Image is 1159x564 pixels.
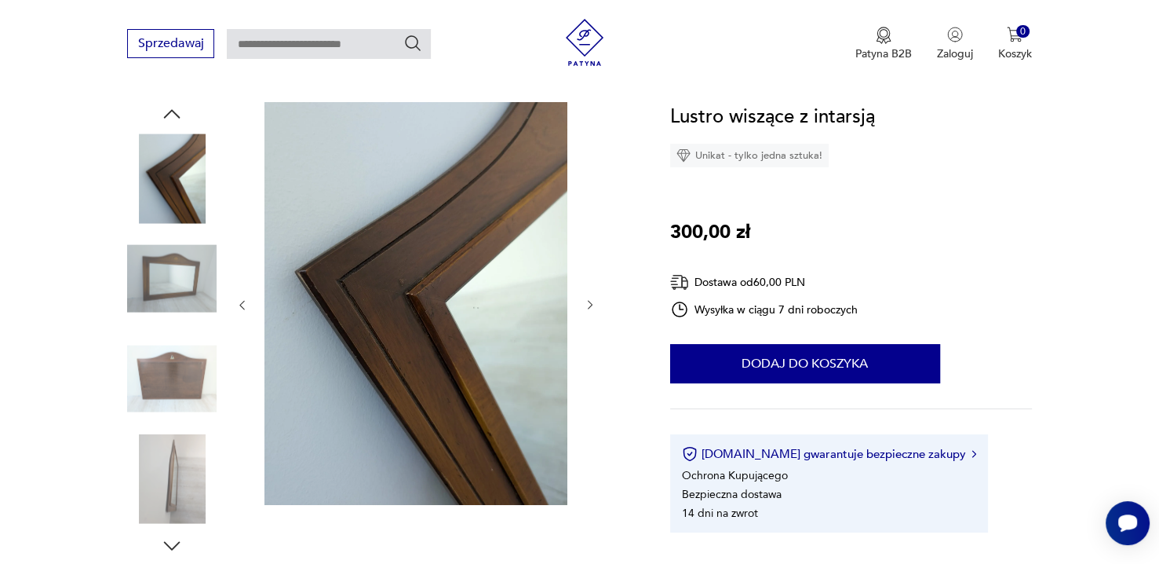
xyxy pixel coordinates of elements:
[1106,501,1150,545] iframe: Smartsupp widget button
[127,134,217,223] img: Zdjęcie produktu Lustro wiszące z intarsją
[937,46,973,61] p: Zaloguj
[127,434,217,524] img: Zdjęcie produktu Lustro wiszące z intarsją
[670,300,858,319] div: Wysyłka w ciągu 7 dni roboczych
[1007,27,1022,42] img: Ikona koszyka
[998,27,1032,61] button: 0Koszyk
[937,27,973,61] button: Zaloguj
[670,273,858,292] div: Dostawa od 60,00 PLN
[264,102,567,505] img: Zdjęcie produktu Lustro wiszące z intarsją
[127,29,214,58] button: Sprzedawaj
[403,34,422,53] button: Szukaj
[682,446,698,462] img: Ikona certyfikatu
[682,446,976,462] button: [DOMAIN_NAME] gwarantuje bezpieczne zakupy
[127,334,217,423] img: Zdjęcie produktu Lustro wiszące z intarsją
[855,46,912,61] p: Patyna B2B
[855,27,912,61] button: Patyna B2B
[855,27,912,61] a: Ikona medaluPatyna B2B
[682,468,788,483] li: Ochrona Kupującego
[676,148,691,163] img: Ikona diamentu
[127,234,217,324] img: Zdjęcie produktu Lustro wiszące z intarsją
[1016,25,1030,38] div: 0
[670,102,875,132] h1: Lustro wiszące z intarsją
[561,19,608,66] img: Patyna - sklep z meblami i dekoracjami vintage
[670,144,829,167] div: Unikat - tylko jedna sztuka!
[971,450,976,458] img: Ikona strzałki w prawo
[998,46,1032,61] p: Koszyk
[682,506,758,521] li: 14 dni na zwrot
[947,27,963,42] img: Ikonka użytkownika
[670,273,689,292] img: Ikona dostawy
[127,39,214,50] a: Sprzedawaj
[670,344,940,383] button: Dodaj do koszyka
[670,218,750,247] p: 300,00 zł
[682,487,782,502] li: Bezpieczna dostawa
[876,27,891,44] img: Ikona medalu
